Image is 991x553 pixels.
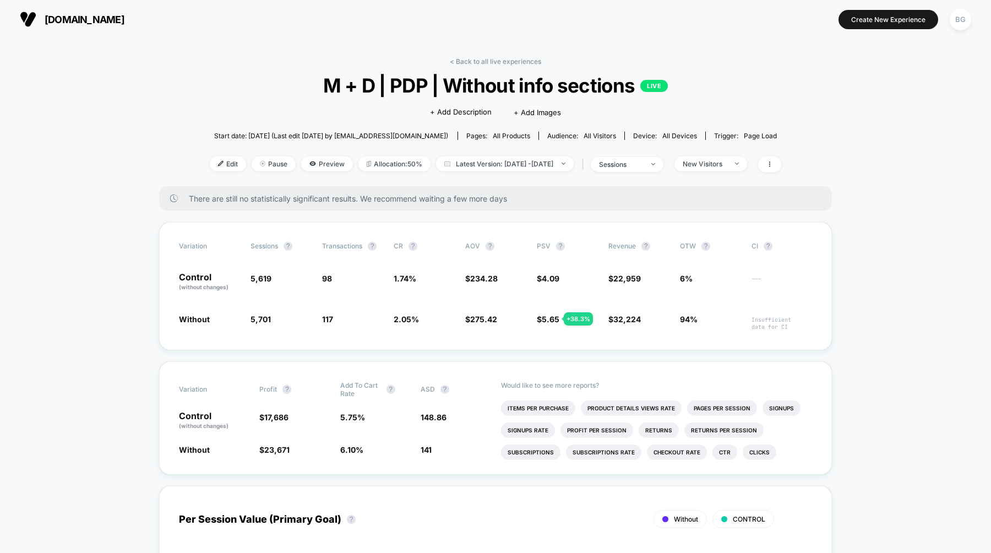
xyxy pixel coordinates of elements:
span: $ [259,413,288,422]
span: --- [752,275,812,291]
p: Control [179,411,248,430]
span: (without changes) [179,284,228,290]
img: rebalance [367,161,371,167]
li: Signups [763,400,801,416]
span: all devices [662,132,697,140]
li: Profit Per Session [560,422,633,438]
span: $ [537,315,559,324]
span: + Add Images [514,108,561,117]
p: Would like to see more reports? [501,381,812,389]
li: Returns [639,422,679,438]
li: Returns Per Session [684,422,764,438]
span: OTW [680,242,740,251]
span: Sessions [251,242,278,250]
div: BG [950,9,971,30]
img: end [260,161,265,166]
span: $ [465,315,497,324]
span: 6% [680,274,693,283]
span: 32,224 [613,315,641,324]
span: Pause [252,156,296,171]
li: Product Details Views Rate [581,400,682,416]
span: all products [493,132,530,140]
a: < Back to all live experiences [450,57,541,66]
li: Subscriptions [501,444,560,460]
span: 94% [680,315,698,324]
li: Ctr [712,444,737,460]
button: ? [282,385,291,394]
span: 22,959 [613,274,641,283]
span: 5.65 [542,315,559,324]
span: 17,686 [264,413,288,422]
span: CONTROL [733,515,765,523]
li: Items Per Purchase [501,400,575,416]
p: LIVE [640,80,668,92]
span: Without [179,445,210,454]
div: Audience: [547,132,616,140]
button: ? [486,242,494,251]
li: Checkout Rate [647,444,707,460]
span: 117 [322,315,333,324]
span: $ [608,315,641,324]
span: | [579,156,591,172]
button: ? [368,242,377,251]
span: + Add Description [430,107,492,118]
span: Device: [624,132,705,140]
img: calendar [444,161,450,166]
img: end [651,163,655,165]
span: Page Load [744,132,777,140]
span: Add To Cart Rate [340,381,381,398]
li: Signups Rate [501,422,555,438]
span: 5,619 [251,274,271,283]
span: All Visitors [584,132,616,140]
li: Clicks [743,444,776,460]
button: ? [556,242,565,251]
span: Without [674,515,698,523]
span: [DOMAIN_NAME] [45,14,124,25]
span: Preview [301,156,353,171]
button: [DOMAIN_NAME] [17,10,128,28]
button: ? [440,385,449,394]
span: Start date: [DATE] (Last edit [DATE] by [EMAIL_ADDRESS][DOMAIN_NAME]) [214,132,448,140]
span: There are still no statistically significant results. We recommend waiting a few more days [189,194,810,203]
img: end [735,162,739,165]
button: BG [946,8,974,31]
div: + 38.3 % [564,312,593,326]
span: 1.74 % [394,274,416,283]
span: (without changes) [179,422,228,429]
span: 141 [421,445,432,454]
span: Profit [259,385,277,393]
span: 234.28 [470,274,498,283]
button: Create New Experience [838,10,938,29]
span: Transactions [322,242,362,250]
span: 2.05 % [394,315,419,324]
span: PSV [537,242,551,250]
img: edit [218,161,224,166]
span: 4.09 [542,274,559,283]
span: Insufficient data for CI [752,316,812,330]
button: ? [347,515,356,524]
li: Subscriptions Rate [566,444,641,460]
span: 23,671 [264,445,290,454]
span: AOV [465,242,480,250]
img: Visually logo [20,11,36,28]
span: Variation [179,381,239,398]
li: Pages Per Session [687,400,757,416]
span: $ [259,445,290,454]
button: ? [386,385,395,394]
span: 5.75 % [340,413,365,422]
span: ASD [421,385,435,393]
span: 275.42 [470,315,497,324]
span: Revenue [608,242,636,250]
div: Pages: [466,132,530,140]
span: $ [608,274,641,283]
span: 148.86 [421,413,447,422]
button: ? [641,242,650,251]
div: New Visitors [683,160,727,168]
span: CR [394,242,403,250]
span: 5,701 [251,315,271,324]
span: Allocation: 50% [358,156,431,171]
span: Edit [210,156,246,171]
span: Without [179,315,210,324]
span: 6.10 % [340,445,363,454]
span: 98 [322,274,332,283]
